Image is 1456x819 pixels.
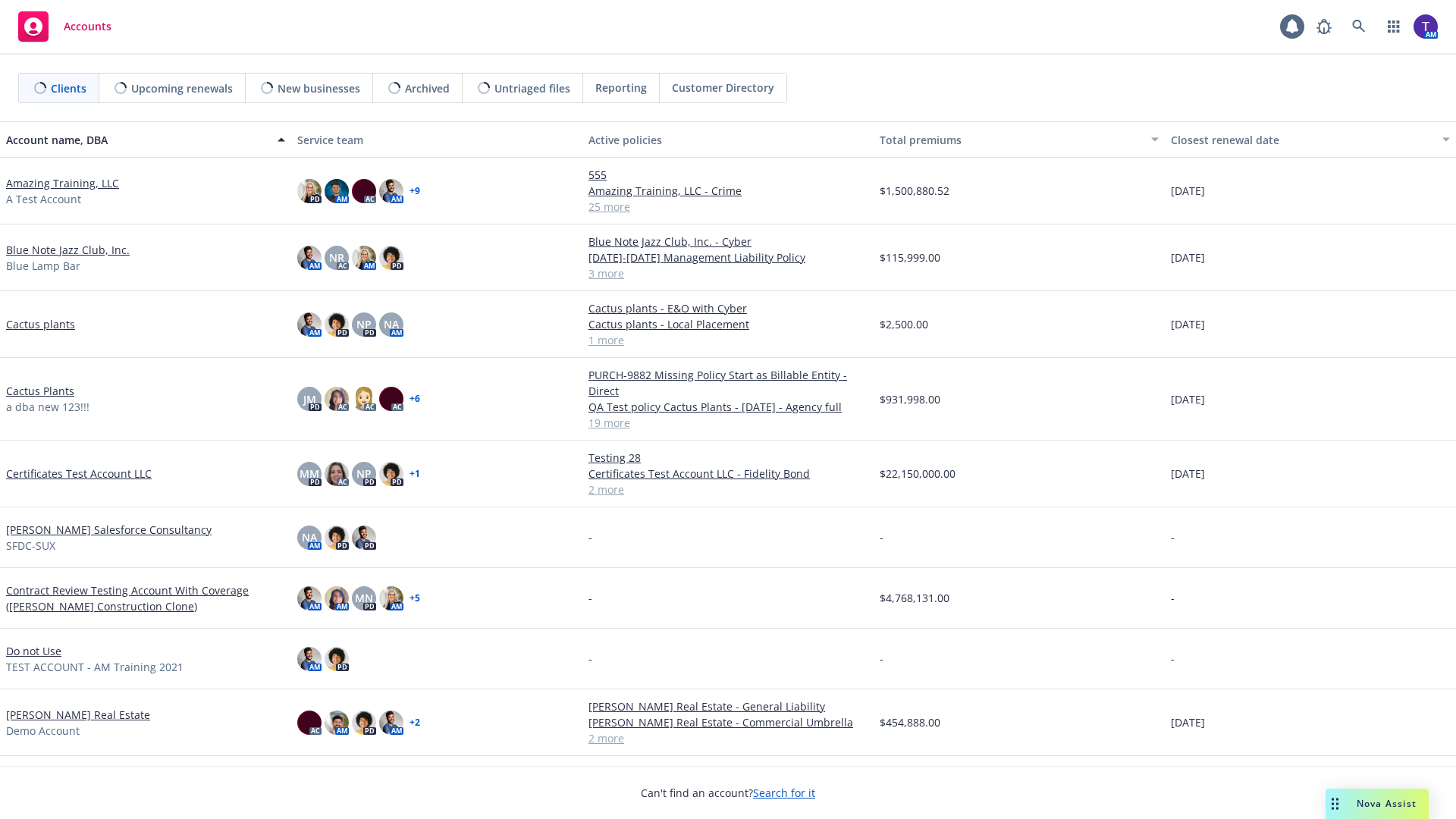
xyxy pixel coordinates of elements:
[880,391,940,407] span: $931,998.00
[409,187,420,196] a: + 9
[588,466,868,482] a: Certificates Test Account LLC - Fidelity Bond
[1379,11,1409,42] a: Switch app
[325,387,349,411] img: photo
[1171,714,1205,730] span: [DATE]
[302,529,317,545] span: NA
[278,80,360,96] span: New businesses
[595,80,647,96] span: Reporting
[1171,529,1175,545] span: -
[379,246,403,270] img: photo
[588,590,592,606] span: -
[379,711,403,735] img: photo
[588,450,868,466] a: Testing 28
[880,529,883,545] span: -
[6,707,150,723] a: [PERSON_NAME] Real Estate
[356,316,372,332] span: NP
[1357,797,1417,810] span: Nova Assist
[297,132,576,148] div: Service team
[880,466,955,482] span: $22,150,000.00
[672,80,774,96] span: Customer Directory
[588,367,868,399] a: PURCH-9882 Missing Policy Start as Billable Entity - Direct
[64,20,111,33] span: Accounts
[874,121,1165,158] button: Total premiums
[297,586,322,610] img: photo
[51,80,86,96] span: Clients
[325,312,349,337] img: photo
[352,526,376,550] img: photo
[880,132,1142,148] div: Total premiums
[753,786,815,800] a: Search for it
[6,723,80,739] span: Demo Account
[588,265,868,281] a: 3 more
[588,300,868,316] a: Cactus plants - E&O with Cyber
[325,586,349,610] img: photo
[329,249,344,265] span: NR
[1171,249,1205,265] span: [DATE]
[384,316,399,332] span: NA
[588,316,868,332] a: Cactus plants - Local Placement
[297,312,322,337] img: photo
[6,242,130,258] a: Blue Note Jazz Club, Inc.
[1171,132,1433,148] div: Closest renewal date
[325,711,349,735] img: photo
[588,399,868,415] a: QA Test policy Cactus Plants - [DATE] - Agency full
[6,175,119,191] a: Amazing Training, LLC
[6,659,184,675] span: TEST ACCOUNT - AM Training 2021
[131,80,233,96] span: Upcoming renewals
[588,132,868,148] div: Active policies
[1171,183,1205,199] span: [DATE]
[409,718,420,727] a: + 2
[12,5,118,48] a: Accounts
[6,258,80,274] span: Blue Lamp Bar
[1171,651,1175,667] span: -
[1171,466,1205,482] span: [DATE]
[588,651,592,667] span: -
[6,316,75,332] a: Cactus plants
[6,582,285,614] a: Contract Review Testing Account With Coverage ([PERSON_NAME] Construction Clone)
[588,698,868,714] a: [PERSON_NAME] Real Estate - General Liability
[409,394,420,403] a: + 6
[588,199,868,215] a: 25 more
[880,590,949,606] span: $4,768,131.00
[880,714,940,730] span: $454,888.00
[300,466,319,482] span: MM
[6,643,61,659] a: Do not Use
[325,526,349,550] img: photo
[588,332,868,348] a: 1 more
[297,647,322,671] img: photo
[325,647,349,671] img: photo
[588,730,868,746] a: 2 more
[588,529,592,545] span: -
[325,179,349,203] img: photo
[1171,590,1175,606] span: -
[588,249,868,265] a: [DATE]-[DATE] Management Liability Policy
[588,167,868,183] a: 555
[355,590,373,606] span: MN
[297,711,322,735] img: photo
[1171,316,1205,332] span: [DATE]
[352,179,376,203] img: photo
[6,132,268,148] div: Account name, DBA
[405,80,450,96] span: Archived
[1326,789,1429,819] button: Nova Assist
[1165,121,1456,158] button: Closest renewal date
[880,249,940,265] span: $115,999.00
[582,121,874,158] button: Active policies
[880,316,928,332] span: $2,500.00
[588,234,868,249] a: Blue Note Jazz Club, Inc. - Cyber
[379,387,403,411] img: photo
[1309,11,1339,42] a: Report a Bug
[880,651,883,667] span: -
[409,594,420,603] a: + 5
[1344,11,1374,42] a: Search
[588,482,868,497] a: 2 more
[409,469,420,479] a: + 1
[6,383,74,399] a: Cactus Plants
[6,466,152,482] a: Certificates Test Account LLC
[297,179,322,203] img: photo
[291,121,582,158] button: Service team
[1326,789,1345,819] div: Drag to move
[1171,391,1205,407] span: [DATE]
